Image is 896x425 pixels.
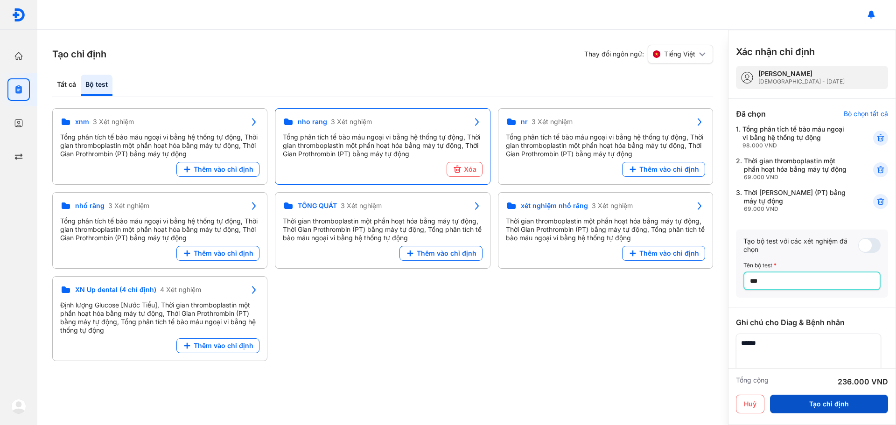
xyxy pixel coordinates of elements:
[744,157,850,181] div: Thời gian thromboplastin một phần hoạt hóa bằng máy tự động
[506,217,705,242] div: Thời gian thromboplastin một phần hoạt hóa bằng máy tự động, Thời Gian Prothrombin (PT) bằng máy ...
[176,246,259,261] button: Thêm vào chỉ định
[743,261,881,270] div: Tên bộ test
[584,45,713,63] div: Thay đổi ngôn ngữ:
[736,376,769,387] div: Tổng cộng
[758,78,845,85] div: [DEMOGRAPHIC_DATA] - [DATE]
[60,133,259,158] div: Tổng phân tích tế bào máu ngoại vi bằng hệ thống tự động, Thời gian thromboplastin một phần hoạt ...
[532,118,573,126] span: 3 Xét nghiệm
[639,165,699,174] span: Thêm vào chỉ định
[399,246,483,261] button: Thêm vào chỉ định
[194,165,253,174] span: Thêm vào chỉ định
[622,246,705,261] button: Thêm vào chỉ định
[744,174,850,181] div: 69.000 VND
[283,217,482,242] div: Thời gian thromboplastin một phần hoạt hóa bằng máy tự động, Thời Gian Prothrombin (PT) bằng máy ...
[744,188,850,213] div: Thời [PERSON_NAME] (PT) bằng máy tự động
[417,249,476,258] span: Thêm vào chỉ định
[298,118,327,126] span: nho rang
[758,70,845,78] div: [PERSON_NAME]
[160,286,201,294] span: 4 Xét nghiệm
[60,217,259,242] div: Tổng phân tích tế bào máu ngoại vi bằng hệ thống tự động, Thời gian thromboplastin một phần hoạt ...
[60,301,259,334] div: Định lượng Glucose [Nước Tiểu], Thời gian thromboplastin một phần hoạt hóa bằng máy tự động, Thời...
[742,142,850,149] div: 98.000 VND
[176,162,259,177] button: Thêm vào chỉ định
[447,162,483,177] button: Xóa
[592,202,633,210] span: 3 Xét nghiệm
[12,8,26,22] img: logo
[283,133,482,158] div: Tổng phân tích tế bào máu ngoại vi bằng hệ thống tự động, Thời gian thromboplastin một phần hoạt ...
[52,48,106,61] h3: Tạo chỉ định
[770,395,888,413] button: Tạo chỉ định
[298,202,337,210] span: TỔNG QUÁT
[108,202,149,210] span: 3 Xét nghiệm
[736,125,850,149] div: 1.
[736,317,888,328] div: Ghi chú cho Diag & Bệnh nhân
[736,108,766,119] div: Đã chọn
[736,45,815,58] h3: Xác nhận chỉ định
[75,286,156,294] span: XN Up dental (4 chỉ định)
[194,249,253,258] span: Thêm vào chỉ định
[81,75,112,96] div: Bộ test
[742,125,850,149] div: Tổng phân tích tế bào máu ngoại vi bằng hệ thống tự động
[736,188,850,213] div: 3.
[639,249,699,258] span: Thêm vào chỉ định
[11,399,26,414] img: logo
[52,75,81,96] div: Tất cả
[506,133,705,158] div: Tổng phân tích tế bào máu ngoại vi bằng hệ thống tự động, Thời gian thromboplastin một phần hoạt ...
[331,118,372,126] span: 3 Xét nghiệm
[521,202,588,210] span: xét nghiệm nhổ răng
[75,118,89,126] span: xnm
[93,118,134,126] span: 3 Xét nghiệm
[341,202,382,210] span: 3 Xét nghiệm
[736,157,850,181] div: 2.
[194,341,253,350] span: Thêm vào chỉ định
[75,202,105,210] span: nhổ răng
[838,376,888,387] div: 236.000 VND
[521,118,528,126] span: nr
[744,205,850,213] div: 69.000 VND
[176,338,259,353] button: Thêm vào chỉ định
[736,395,764,413] button: Huỷ
[622,162,705,177] button: Thêm vào chỉ định
[464,165,476,174] span: Xóa
[664,50,695,58] span: Tiếng Việt
[743,237,858,254] div: Tạo bộ test với các xét nghiệm đã chọn
[844,110,888,118] div: Bỏ chọn tất cả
